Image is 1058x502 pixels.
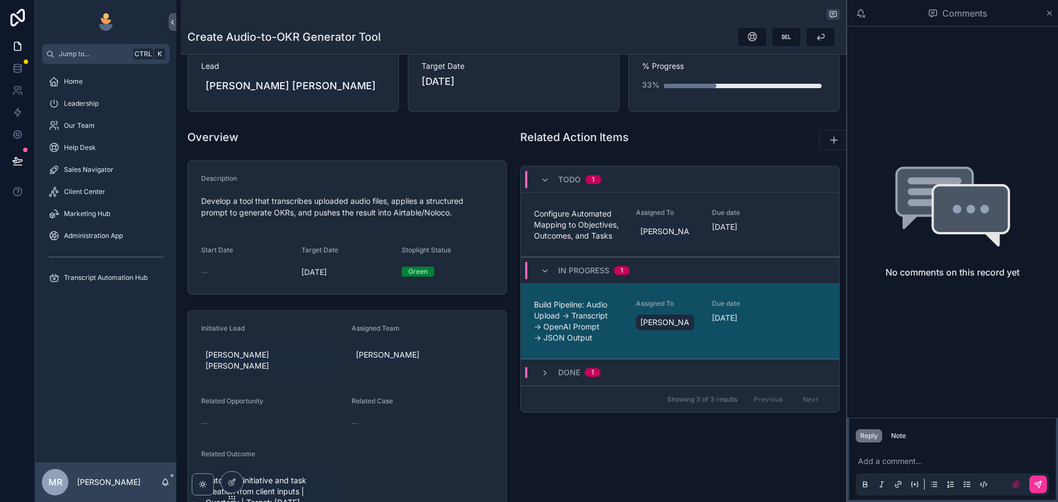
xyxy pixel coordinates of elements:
span: [PERSON_NAME] [PERSON_NAME] [206,78,376,94]
span: Configure Automated Mapping to Objectives, Outcomes, and Tasks [534,208,623,241]
a: Sales Navigator [42,160,170,180]
h2: No comments on this record yet [886,266,1019,279]
span: Related Case [352,397,393,405]
span: Start Date [201,246,233,254]
div: Green [408,267,428,277]
span: [PERSON_NAME] [640,317,690,328]
a: Help Desk [42,138,170,158]
a: Our Team [42,116,170,136]
p: [DATE] [422,74,455,89]
a: Leadership [42,94,170,114]
span: Comments [942,7,987,20]
p: [DATE] [712,222,737,233]
span: Assigned To [636,299,699,308]
img: App logo [97,13,115,31]
div: scrollable content [35,64,176,302]
span: Sales Navigator [64,165,114,174]
div: Note [891,431,906,440]
a: [PERSON_NAME] [352,347,424,363]
span: MR [48,476,62,489]
span: % Progress [642,61,826,72]
span: Marketing Hub [64,209,110,218]
a: Client Center [42,182,170,202]
span: Lead [201,61,385,72]
span: Due date [712,208,775,217]
span: Stoplight Status [402,246,451,254]
button: Reply [856,429,882,442]
span: Initiative Lead [201,324,245,332]
a: [PERSON_NAME] [636,315,695,330]
span: Leadership [64,99,99,108]
span: Assigned Team [352,324,400,332]
span: [PERSON_NAME] [PERSON_NAME] [206,349,334,371]
span: Todo [558,174,581,185]
h1: Overview [187,129,239,145]
span: Home [64,77,83,86]
span: Build Pipeline: Audio Upload → Transcript → OpenAI Prompt → JSON Output [534,299,623,343]
span: Showing 3 of 3 results [667,395,737,404]
button: Note [887,429,910,442]
div: 1 [620,266,623,275]
a: Build Pipeline: Audio Upload → Transcript → OpenAI Prompt → JSON OutputAssigned To[PERSON_NAME]Du... [521,284,839,359]
a: Home [42,72,170,91]
span: [PERSON_NAME] [356,349,419,360]
span: Jump to... [59,50,129,58]
span: Related Outcome [201,450,255,458]
h1: Create Audio-to-OKR Generator Tool [187,29,381,45]
a: [PERSON_NAME] [PERSON_NAME] [201,347,338,374]
span: [PERSON_NAME] [640,226,690,237]
p: Develop a tool that transcribes uploaded audio files, applies a structured prompt to generate OKR... [201,195,493,218]
span: Description [201,174,237,182]
span: Target Date [301,246,338,254]
span: Related Opportunity [201,397,263,405]
a: [PERSON_NAME] [636,224,695,239]
a: Administration App [42,226,170,246]
span: Help Desk [64,143,96,152]
span: -- [201,418,208,429]
span: -- [201,267,208,278]
p: [PERSON_NAME] [77,477,141,488]
span: -- [352,418,358,429]
a: Marketing Hub [42,204,170,224]
span: Administration App [64,231,123,240]
span: In Progress [558,265,609,276]
a: Transcript Automation Hub [42,268,170,288]
span: Assigned To [636,208,699,217]
span: Transcript Automation Hub [64,273,148,282]
p: [DATE] [712,312,737,323]
a: [PERSON_NAME] [PERSON_NAME] [201,76,380,96]
span: Ctrl [133,48,153,60]
div: 1 [591,368,594,377]
div: 33% [642,74,660,96]
span: Done [558,367,580,378]
h1: Related Action Items [520,129,629,145]
span: Due date [712,299,775,308]
a: Configure Automated Mapping to Objectives, Outcomes, and TasksAssigned To[PERSON_NAME]Due date[DATE] [521,193,839,257]
div: 1 [592,175,595,184]
button: Jump to...CtrlK [42,44,170,64]
span: Our Team [64,121,95,130]
span: Client Center [64,187,105,196]
span: [DATE] [301,267,393,278]
span: K [155,50,164,58]
span: Target Date [422,61,606,72]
